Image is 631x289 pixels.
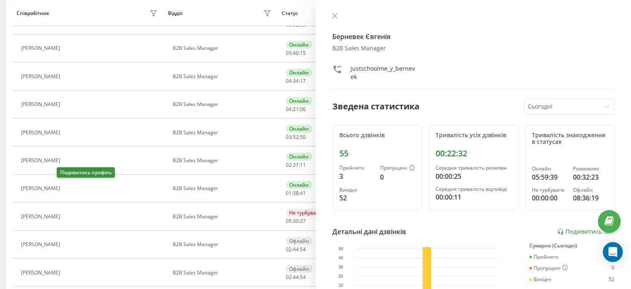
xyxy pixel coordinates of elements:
[529,243,614,249] div: Сумарно (Сьогодні)
[532,187,566,193] div: Не турбувати
[21,45,62,51] div: [PERSON_NAME]
[532,172,566,182] div: 05:59:39
[300,49,306,57] span: 15
[300,106,306,113] span: 06
[300,274,306,281] span: 54
[286,50,306,56] div: : :
[286,153,312,161] div: Онлайн
[286,247,306,252] div: : :
[21,158,62,163] div: [PERSON_NAME]
[300,133,306,141] span: 50
[532,193,566,203] div: 00:00:00
[529,265,568,272] div: Пропущені
[173,158,273,163] div: B2B Sales Manager
[603,242,623,262] div: Open Intercom Messenger
[168,10,183,16] div: Відділ
[529,277,551,282] div: Вихідні
[21,185,62,191] div: [PERSON_NAME]
[286,190,292,197] span: 01
[332,32,615,42] h4: Берневек Євгенія
[21,130,62,136] div: [PERSON_NAME]
[286,209,325,217] div: Не турбувати
[21,74,62,79] div: [PERSON_NAME]
[339,256,344,260] text: 40
[286,77,292,84] span: 04
[339,171,373,181] div: 3
[339,187,373,193] div: Вихідні
[293,274,299,281] span: 44
[573,193,607,203] div: 08:36:19
[300,217,306,225] span: 27
[293,161,299,168] span: 37
[286,162,306,168] div: : :
[300,190,306,197] span: 41
[286,265,312,273] div: Офлайн
[286,106,292,113] span: 04
[293,133,299,141] span: 52
[436,165,511,171] div: Середня тривалість розмови
[286,97,312,105] div: Онлайн
[57,167,115,178] div: Подивитись профіль
[339,165,373,171] div: Прийнято
[332,227,406,237] div: Детальні дані дзвінків
[286,133,292,141] span: 03
[286,41,312,49] div: Онлайн
[286,181,312,189] div: Онлайн
[286,134,306,140] div: : :
[300,246,306,253] span: 54
[293,217,299,225] span: 30
[286,22,306,28] div: : :
[17,10,49,16] div: Співробітник
[612,265,614,272] div: 0
[173,185,273,191] div: B2B Sales Manager
[173,242,273,247] div: B2B Sales Manager
[286,218,306,224] div: : :
[339,132,415,139] div: Всього дзвінків
[332,100,419,113] div: Зведена статистика
[21,101,62,107] div: [PERSON_NAME]
[529,254,558,260] div: Прийнято
[609,277,614,282] div: 52
[557,228,614,235] a: Подивитись звіт
[339,247,344,251] text: 50
[173,101,273,107] div: B2B Sales Manager
[173,74,273,79] div: B2B Sales Manager
[339,193,373,203] div: 52
[300,77,306,84] span: 17
[286,78,306,84] div: : :
[286,190,306,196] div: : :
[286,49,292,57] span: 05
[436,132,511,139] div: Тривалість усіх дзвінків
[339,265,344,269] text: 30
[286,217,292,225] span: 05
[436,171,511,181] div: 00:00:25
[286,274,292,281] span: 02
[300,161,306,168] span: 11
[286,125,312,133] div: Онлайн
[282,10,298,16] div: Статус
[293,190,299,197] span: 58
[339,148,415,158] div: 55
[173,130,273,136] div: B2B Sales Manager
[293,106,299,113] span: 21
[332,45,615,52] div: B2B Sales Manager
[21,242,62,247] div: [PERSON_NAME]
[436,148,511,158] div: 00:22:32
[286,237,312,245] div: Офлайн
[293,49,299,57] span: 40
[286,69,312,77] div: Онлайн
[573,166,607,172] div: Розмовляє
[380,165,415,172] div: Пропущені
[173,270,273,276] div: B2B Sales Manager
[436,192,511,202] div: 00:00:11
[532,132,607,146] div: Тривалість знаходження в статусах
[293,77,299,84] span: 34
[351,64,415,81] div: justschoolme_y_bernevek
[21,214,62,220] div: [PERSON_NAME]
[173,45,273,51] div: B2B Sales Manager
[380,172,415,182] div: 0
[573,187,607,193] div: Офлайн
[436,186,511,192] div: Середня тривалість відповіді
[173,214,273,220] div: B2B Sales Manager
[293,246,299,253] span: 44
